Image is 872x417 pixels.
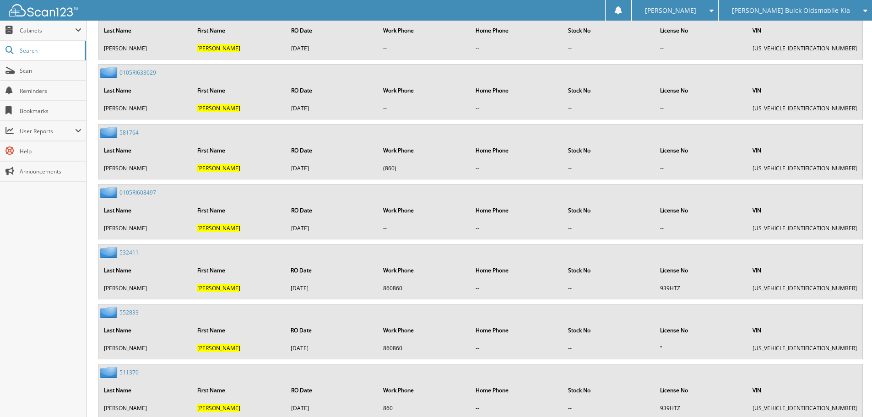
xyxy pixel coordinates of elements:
[193,381,285,400] th: First Name
[99,161,192,176] td: [PERSON_NAME]
[471,41,563,56] td: --
[379,21,470,40] th: Work Phone
[379,141,470,160] th: Work Phone
[826,373,872,417] iframe: Chat Widget
[119,249,139,256] a: 532411
[379,261,470,280] th: Work Phone
[99,81,192,100] th: Last Name
[655,281,747,296] td: 939HTZ
[563,281,655,296] td: --
[286,321,378,340] th: RO Date
[471,341,563,356] td: --
[379,281,470,296] td: 860860
[99,281,192,296] td: [PERSON_NAME]
[655,141,747,160] th: License No
[748,261,861,280] th: VIN
[287,401,378,416] td: [DATE]
[193,201,285,220] th: First Name
[20,127,75,135] span: User Reports
[655,21,747,40] th: License No
[379,161,470,176] td: (860)
[563,81,655,100] th: Stock No
[99,221,192,236] td: [PERSON_NAME]
[287,141,378,160] th: RO Date
[99,401,192,416] td: [PERSON_NAME]
[119,368,139,376] a: 511370
[748,201,861,220] th: VIN
[20,107,81,115] span: Bookmarks
[286,261,378,280] th: RO Date
[99,201,192,220] th: Last Name
[748,321,861,340] th: VIN
[119,309,139,316] a: 552833
[287,381,378,400] th: RO Date
[732,8,850,13] span: [PERSON_NAME] Buick Oldsmobile Kia
[287,21,378,40] th: RO Date
[287,201,378,220] th: RO Date
[100,67,119,78] img: folder2.png
[193,21,285,40] th: First Name
[471,101,563,116] td: --
[119,69,156,76] a: 0105RI633029
[287,41,378,56] td: [DATE]
[20,67,81,75] span: Scan
[471,81,563,100] th: Home Phone
[99,341,192,356] td: [PERSON_NAME]
[471,321,563,340] th: Home Phone
[197,224,240,232] span: [PERSON_NAME]
[748,21,861,40] th: VIN
[563,21,655,40] th: Stock No
[655,161,747,176] td: --
[471,141,563,160] th: Home Phone
[471,281,563,296] td: --
[99,261,192,280] th: Last Name
[119,189,156,196] a: 0105RI608497
[20,87,81,95] span: Reminders
[99,381,192,400] th: Last Name
[100,367,119,378] img: folder2.png
[563,141,655,160] th: Stock No
[748,41,861,56] td: [US_VEHICLE_IDENTIFICATION_NUMBER]
[563,321,655,340] th: Stock No
[286,281,378,296] td: [DATE]
[379,381,470,400] th: Work Phone
[99,41,192,56] td: [PERSON_NAME]
[197,44,240,52] span: [PERSON_NAME]
[563,101,655,116] td: --
[563,41,655,56] td: --
[193,321,285,340] th: First Name
[655,201,747,220] th: License No
[20,168,81,175] span: Announcements
[287,221,378,236] td: [DATE]
[99,101,192,116] td: [PERSON_NAME]
[20,147,81,155] span: Help
[471,201,563,220] th: Home Phone
[748,221,861,236] td: [US_VEHICLE_IDENTIFICATION_NUMBER]
[20,47,80,54] span: Search
[748,401,861,416] td: [US_VEHICLE_IDENTIFICATION_NUMBER]
[748,101,861,116] td: [US_VEHICLE_IDENTIFICATION_NUMBER]
[655,381,747,400] th: License No
[471,401,563,416] td: --
[563,161,655,176] td: --
[645,8,696,13] span: [PERSON_NAME]
[471,381,563,400] th: Home Phone
[655,101,747,116] td: --
[100,187,119,198] img: folder2.png
[193,81,285,100] th: First Name
[655,81,747,100] th: License No
[100,307,119,318] img: folder2.png
[286,341,378,356] td: [DATE]
[748,141,861,160] th: VIN
[99,141,192,160] th: Last Name
[471,161,563,176] td: --
[193,261,285,280] th: First Name
[563,381,655,400] th: Stock No
[655,321,747,340] th: License No
[379,221,470,236] td: --
[655,401,747,416] td: 939HTZ
[197,284,240,292] span: [PERSON_NAME]
[287,101,378,116] td: [DATE]
[471,221,563,236] td: --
